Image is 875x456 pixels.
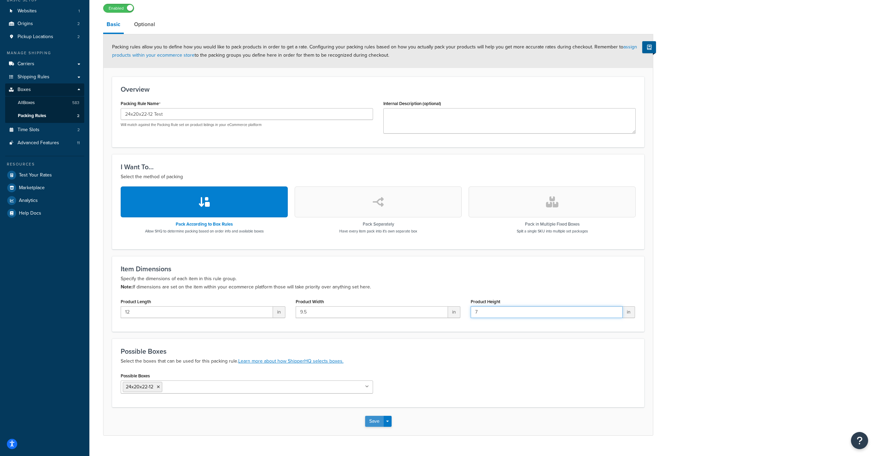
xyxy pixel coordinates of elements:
a: Packing Rules2 [5,110,84,122]
a: Analytics [5,194,84,207]
a: Pickup Locations2 [5,31,84,43]
span: Help Docs [19,210,41,216]
p: Have every item pack into it's own separate box [339,228,417,234]
a: Help Docs [5,207,84,219]
h3: I Want To... [121,163,636,171]
span: Pickup Locations [18,34,53,40]
label: Possible Boxes [121,373,150,378]
p: Select the boxes that can be used for this packing rule. [121,357,636,365]
label: Packing Rule Name [121,101,161,106]
span: Shipping Rules [18,74,50,80]
a: Test Your Rates [5,169,84,181]
span: 1 [78,8,80,14]
span: in [273,306,285,318]
li: Origins [5,18,84,30]
a: Learn more about how ShipperHQ selects boxes. [238,357,343,365]
a: Marketplace [5,182,84,194]
label: Product Height [471,299,500,304]
span: 2 [77,34,80,40]
a: Boxes [5,83,84,96]
li: Advanced Features [5,137,84,149]
span: Test Your Rates [19,172,52,178]
span: in [623,306,635,318]
div: Resources [5,161,84,167]
li: Boxes [5,83,84,123]
span: in [448,306,460,318]
a: Optional [131,16,158,33]
span: Packing rules allow you to define how you would like to pack products in order to get a rate. Con... [112,43,637,59]
h3: Pack in Multiple Fixed Boxes [517,222,588,227]
a: Basic [103,16,124,34]
div: Manage Shipping [5,50,84,56]
span: Websites [18,8,37,14]
p: Allow SHQ to determine packing based on order info and available boxes [145,228,264,234]
h3: Possible Boxes [121,347,636,355]
span: Advanced Features [18,140,59,146]
span: 583 [72,100,79,106]
a: Shipping Rules [5,71,84,83]
button: Open Resource Center [851,432,868,449]
a: AllBoxes583 [5,96,84,109]
li: Time Slots [5,124,84,136]
p: Select the method of packing [121,173,636,181]
span: 2 [77,21,80,27]
p: Specify the dimensions of each item in this rule group. If dimensions are set on the item within ... [121,275,636,291]
a: Websites1 [5,5,84,18]
a: Time Slots2 [5,124,84,136]
button: Save [365,416,384,427]
button: Show Help Docs [642,41,656,53]
a: Advanced Features11 [5,137,84,149]
span: Packing Rules [18,113,46,119]
label: Product Length [121,299,151,304]
h3: Pack According to Box Rules [145,222,264,227]
span: 2 [77,113,79,119]
h3: Item Dimensions [121,265,636,273]
p: Split a single SKU into multiple set packages [517,228,588,234]
span: 24x20x22-12 [126,383,153,390]
label: Internal Description (optional) [383,101,441,106]
span: 11 [77,140,80,146]
span: 2 [77,127,80,133]
a: Carriers [5,58,84,70]
b: Note: [121,283,133,290]
li: Pickup Locations [5,31,84,43]
span: Time Slots [18,127,40,133]
span: Boxes [18,87,31,93]
label: Product Width [296,299,324,304]
span: Carriers [18,61,34,67]
span: Marketplace [19,185,45,191]
p: Will match against the Packing Rule set on product listings in your eCommerce platform [121,122,373,127]
h3: Pack Separately [339,222,417,227]
li: Websites [5,5,84,18]
li: Packing Rules [5,110,84,122]
h3: Overview [121,85,636,93]
span: Origins [18,21,33,27]
a: Origins2 [5,18,84,30]
label: Enabled [103,4,134,12]
span: Analytics [19,198,38,204]
span: All Boxes [18,100,35,106]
